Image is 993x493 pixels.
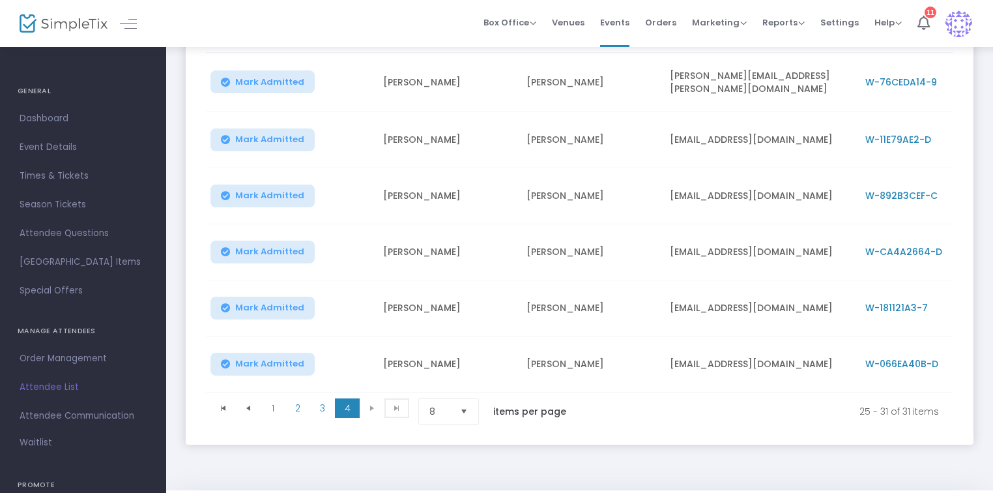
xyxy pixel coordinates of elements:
[662,53,857,112] td: [PERSON_NAME][EMAIL_ADDRESS][PERSON_NAME][DOMAIN_NAME]
[20,225,147,242] span: Attendee Questions
[645,6,676,39] span: Orders
[519,53,662,112] td: [PERSON_NAME]
[662,336,857,393] td: [EMAIL_ADDRESS][DOMAIN_NAME]
[762,16,805,29] span: Reports
[210,128,315,151] button: Mark Admitted
[519,336,662,393] td: [PERSON_NAME]
[519,224,662,280] td: [PERSON_NAME]
[20,110,147,127] span: Dashboard
[493,405,566,418] label: items per page
[375,168,519,224] td: [PERSON_NAME]
[519,280,662,336] td: [PERSON_NAME]
[375,336,519,393] td: [PERSON_NAME]
[210,353,315,376] button: Mark Admitted
[210,70,315,93] button: Mark Admitted
[594,398,939,425] kendo-pager-info: 25 - 31 of 31 items
[820,6,859,39] span: Settings
[210,185,315,207] button: Mark Admitted
[519,112,662,168] td: [PERSON_NAME]
[865,301,928,314] span: W-181121A3-7
[375,112,519,168] td: [PERSON_NAME]
[211,398,236,418] span: Go to the first page
[20,139,147,156] span: Event Details
[18,318,149,344] h4: MANAGE ATTENDEES
[235,190,304,201] span: Mark Admitted
[236,398,261,418] span: Go to the previous page
[243,403,253,413] span: Go to the previous page
[429,405,450,418] span: 8
[375,53,519,112] td: [PERSON_NAME]
[925,7,936,18] div: 11
[235,77,304,87] span: Mark Admitted
[375,280,519,336] td: [PERSON_NAME]
[20,408,147,425] span: Attendee Communication
[375,224,519,280] td: [PERSON_NAME]
[235,359,304,369] span: Mark Admitted
[235,246,304,257] span: Mark Admitted
[18,78,149,104] h4: GENERAL
[261,398,285,418] span: Page 1
[519,168,662,224] td: [PERSON_NAME]
[662,224,857,280] td: [EMAIL_ADDRESS][DOMAIN_NAME]
[865,357,938,370] span: W-066EA40B-D
[20,196,147,213] span: Season Tickets
[483,16,536,29] span: Box Office
[600,6,629,39] span: Events
[285,398,310,418] span: Page 2
[865,245,942,258] span: W-CA4A2664-D
[692,16,747,29] span: Marketing
[20,436,52,449] span: Waitlist
[662,280,857,336] td: [EMAIL_ADDRESS][DOMAIN_NAME]
[865,133,931,146] span: W-11E79AE2-D
[662,168,857,224] td: [EMAIL_ADDRESS][DOMAIN_NAME]
[20,254,147,271] span: [GEOGRAPHIC_DATA] Items
[20,282,147,299] span: Special Offers
[335,398,360,418] span: Page 4
[662,112,857,168] td: [EMAIL_ADDRESS][DOMAIN_NAME]
[874,16,902,29] span: Help
[865,76,937,89] span: W-76CEDA14-9
[20,379,147,396] span: Attendee List
[20,350,147,367] span: Order Management
[310,398,335,418] span: Page 3
[455,399,473,424] button: Select
[20,168,147,185] span: Times & Tickets
[552,6,584,39] span: Venues
[235,303,304,313] span: Mark Admitted
[218,403,229,413] span: Go to the first page
[210,297,315,320] button: Mark Admitted
[235,134,304,145] span: Mark Admitted
[210,241,315,263] button: Mark Admitted
[865,189,938,202] span: W-892B3CEF-C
